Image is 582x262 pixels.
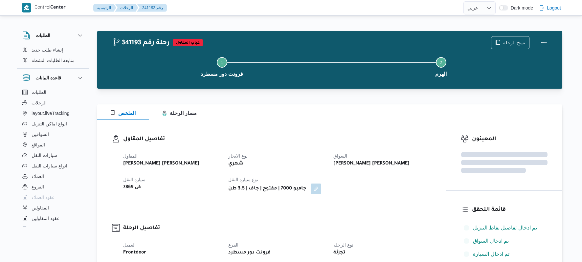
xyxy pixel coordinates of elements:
[201,70,243,78] span: فرونت دور مسطرد
[32,214,59,222] span: عقود المقاولين
[473,237,509,245] span: تم ادخال السواق
[22,74,84,82] button: قاعدة البيانات
[537,36,550,49] button: Actions
[137,4,167,12] button: 341193 رقم
[50,5,66,11] b: Center
[123,153,138,159] span: المقاول
[17,87,89,229] div: قاعدة البيانات
[93,4,116,12] button: الرئيسيه
[17,45,89,68] div: الطلبات
[32,162,67,170] span: انواع سيارات النقل
[435,70,447,78] span: الهرم
[32,183,44,191] span: الفروع
[20,161,87,171] button: انواع سيارات النقل
[228,160,244,168] b: شهري
[123,160,199,168] b: [PERSON_NAME] [PERSON_NAME]
[228,242,238,248] span: الفرع
[22,32,84,39] button: الطلبات
[32,130,49,138] span: السواقين
[112,49,331,83] button: فرونت دور مسطرد
[32,46,63,54] span: إنشاء طلب جديد
[20,150,87,161] button: سيارات النقل
[331,49,550,83] button: الهرم
[473,224,537,232] span: تم ادخال تفاصيل نفاط التنزيل
[333,160,410,168] b: [PERSON_NAME] [PERSON_NAME]
[20,45,87,55] button: إنشاء طلب جديد
[461,249,548,259] button: تم ادخال السيارة
[32,225,59,233] span: اجهزة التليفون
[547,4,561,12] span: Logout
[20,192,87,203] button: عقود العملاء
[32,109,69,117] span: layout.liveTracking
[162,110,197,116] span: مسار الرحلة
[123,242,136,248] span: العميل
[228,153,248,159] span: نوع الايجار
[473,225,537,230] span: تم ادخال تفاصيل نفاط التنزيل
[123,177,145,182] span: سيارة النقل
[20,87,87,98] button: الطلبات
[35,32,50,39] h3: الطلبات
[20,224,87,234] button: اجهزة التليفون
[461,236,548,246] button: تم ادخال السواق
[333,153,347,159] span: السواق
[32,193,55,201] span: عقود العملاء
[473,250,509,258] span: تم ادخال السيارة
[176,41,200,45] b: غياب المقاول
[228,185,306,193] b: جامبو 7000 | مفتوح | جاف | 3.5 طن
[472,206,548,214] h3: قائمة التحقق
[228,249,271,257] b: فرونت دور مسطرد
[35,74,61,82] h3: قاعدة البيانات
[536,1,564,14] button: Logout
[32,88,46,96] span: الطلبات
[472,135,548,144] h3: المعينون
[115,4,138,12] button: الرحلات
[123,184,141,191] b: كى 7869
[20,213,87,224] button: عقود المقاولين
[473,238,509,244] span: تم ادخال السواق
[508,5,533,11] span: Dark mode
[20,98,87,108] button: الرحلات
[461,223,548,233] button: تم ادخال تفاصيل نفاط التنزيل
[123,249,146,257] b: Frontdoor
[112,39,170,48] h2: 341193 رحلة رقم
[173,39,203,46] span: غياب المقاول
[221,60,223,65] span: 1
[473,251,509,257] span: تم ادخال السيارة
[20,182,87,192] button: الفروع
[20,129,87,140] button: السواقين
[20,55,87,66] button: متابعة الطلبات النشطة
[123,224,431,233] h3: تفاصيل الرحلة
[32,99,47,107] span: الرحلات
[20,108,87,119] button: layout.liveTracking
[20,140,87,150] button: المواقع
[22,3,31,12] img: X8yXhbKr1z7QwAAAABJRU5ErkJggg==
[110,110,136,116] span: الملخص
[20,203,87,213] button: المقاولين
[32,172,44,180] span: العملاء
[32,120,67,128] span: انواع اماكن التنزيل
[491,36,529,49] button: نسخ الرحلة
[228,177,258,182] span: نوع سيارة النقل
[123,135,431,144] h3: تفاصيل المقاول
[333,242,353,248] span: نوع الرحله
[20,171,87,182] button: العملاء
[32,151,57,159] span: سيارات النقل
[32,204,49,212] span: المقاولين
[503,39,525,47] span: نسخ الرحلة
[20,119,87,129] button: انواع اماكن التنزيل
[440,60,442,65] span: 2
[333,249,346,257] b: تجزئة
[32,141,45,149] span: المواقع
[32,56,75,64] span: متابعة الطلبات النشطة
